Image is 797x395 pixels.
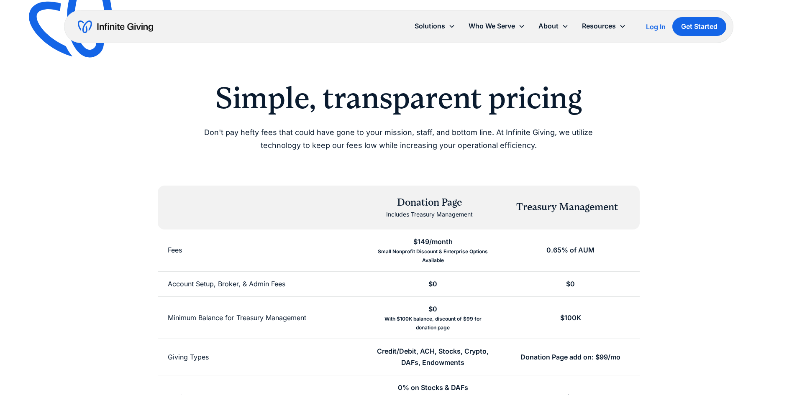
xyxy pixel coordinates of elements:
[566,278,575,290] div: $0
[415,20,445,32] div: Solutions
[168,278,285,290] div: Account Setup, Broker, & Admin Fees
[374,346,492,368] div: Credit/Debit, ACH, Stocks, Crypto, DAFs, Endowments
[168,352,209,363] div: Giving Types
[408,17,462,35] div: Solutions
[516,200,618,214] div: Treasury Management
[185,126,613,152] p: Don't pay hefty fees that could have gone to your mission, staff, and bottom line. At Infinite Gi...
[575,17,633,35] div: Resources
[560,312,581,324] div: $100K
[646,23,666,30] div: Log In
[546,245,595,256] div: 0.65% of AUM
[672,17,726,36] a: Get Started
[168,312,306,324] div: Minimum Balance for Treasury Management
[386,196,473,210] div: Donation Page
[462,17,532,35] div: Who We Serve
[532,17,575,35] div: About
[386,209,473,219] div: Includes Treasury Management
[538,20,559,32] div: About
[374,247,492,265] div: Small Nonprofit Discount & Enterprise Options Available
[428,278,437,290] div: $0
[520,352,620,363] div: Donation Page add on: $99/mo
[185,80,613,116] h2: Simple, transparent pricing
[374,315,492,332] div: With $100K balance, discount of $99 for donation page
[646,22,666,32] a: Log In
[582,20,616,32] div: Resources
[469,20,515,32] div: Who We Serve
[428,303,437,315] div: $0
[413,236,453,247] div: $149/month
[78,20,153,33] a: home
[168,245,182,256] div: Fees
